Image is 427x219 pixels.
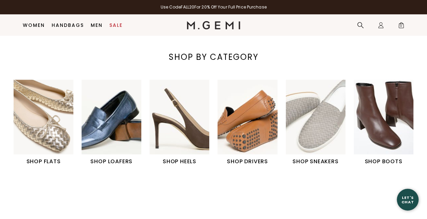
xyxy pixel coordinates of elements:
[82,80,149,166] div: 2 / 6
[149,157,209,166] h1: SHOP HEELS
[286,157,345,166] h1: SHOP SNEAKERS
[286,80,354,166] div: 5 / 6
[91,22,103,28] a: Men
[397,195,419,204] div: Let's Chat
[398,23,405,30] span: 0
[14,80,73,166] a: SHOP FLATS
[217,157,277,166] h1: SHOP DRIVERS
[217,80,285,166] div: 4 / 6
[149,80,217,166] div: 3 / 6
[354,80,413,166] a: SHOP BOOTS
[286,80,345,166] a: SHOP SNEAKERS
[82,80,141,166] a: SHOP LOAFERS
[354,157,413,166] h1: SHOP BOOTS
[23,22,45,28] a: Women
[52,22,84,28] a: Handbags
[181,4,194,10] strong: FALL20
[82,157,141,166] h1: SHOP LOAFERS
[160,52,267,63] div: SHOP BY CATEGORY
[217,80,277,166] a: SHOP DRIVERS
[149,80,209,166] a: SHOP HEELS
[187,21,240,29] img: M.Gemi
[14,80,82,166] div: 1 / 6
[354,80,422,166] div: 6 / 6
[109,22,123,28] a: Sale
[14,157,73,166] h1: SHOP FLATS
